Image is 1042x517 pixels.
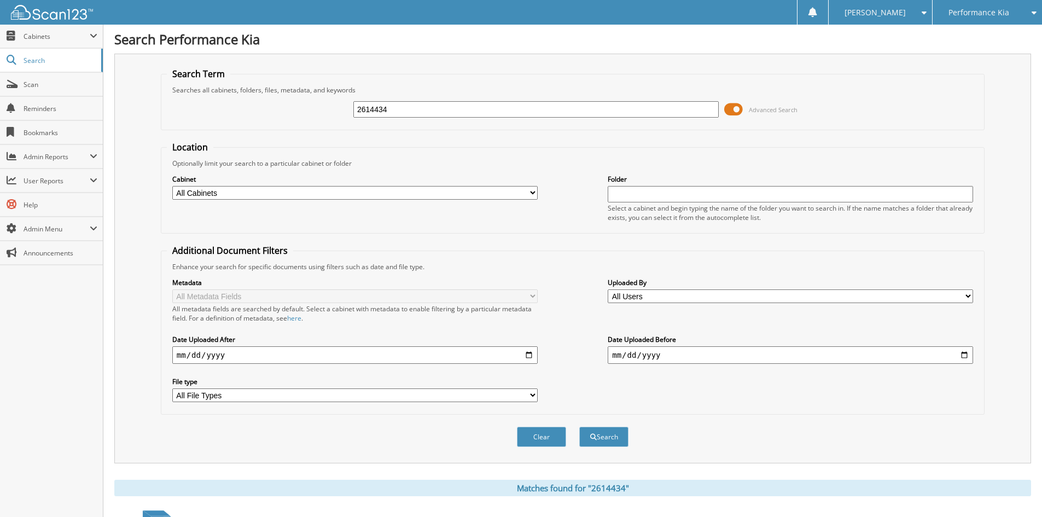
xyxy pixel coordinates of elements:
[167,245,293,257] legend: Additional Document Filters
[167,68,230,80] legend: Search Term
[167,262,979,271] div: Enhance your search for specific documents using filters such as date and file type.
[845,9,906,16] span: [PERSON_NAME]
[114,480,1031,496] div: Matches found for "2614434"
[608,175,973,184] label: Folder
[948,9,1009,16] span: Performance Kia
[172,346,538,364] input: start
[24,224,90,234] span: Admin Menu
[172,304,538,323] div: All metadata fields are searched by default. Select a cabinet with metadata to enable filtering b...
[24,176,90,185] span: User Reports
[608,204,973,222] div: Select a cabinet and begin typing the name of the folder you want to search in. If the name match...
[114,30,1031,48] h1: Search Performance Kia
[172,175,538,184] label: Cabinet
[608,278,973,287] label: Uploaded By
[24,80,97,89] span: Scan
[517,427,566,447] button: Clear
[24,128,97,137] span: Bookmarks
[24,248,97,258] span: Announcements
[24,200,97,210] span: Help
[287,313,301,323] a: here
[167,85,979,95] div: Searches all cabinets, folders, files, metadata, and keywords
[579,427,628,447] button: Search
[172,278,538,287] label: Metadata
[608,335,973,344] label: Date Uploaded Before
[24,104,97,113] span: Reminders
[24,32,90,41] span: Cabinets
[11,5,93,20] img: scan123-logo-white.svg
[608,346,973,364] input: end
[167,159,979,168] div: Optionally limit your search to a particular cabinet or folder
[24,56,96,65] span: Search
[172,335,538,344] label: Date Uploaded After
[172,377,538,386] label: File type
[749,106,797,114] span: Advanced Search
[24,152,90,161] span: Admin Reports
[167,141,213,153] legend: Location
